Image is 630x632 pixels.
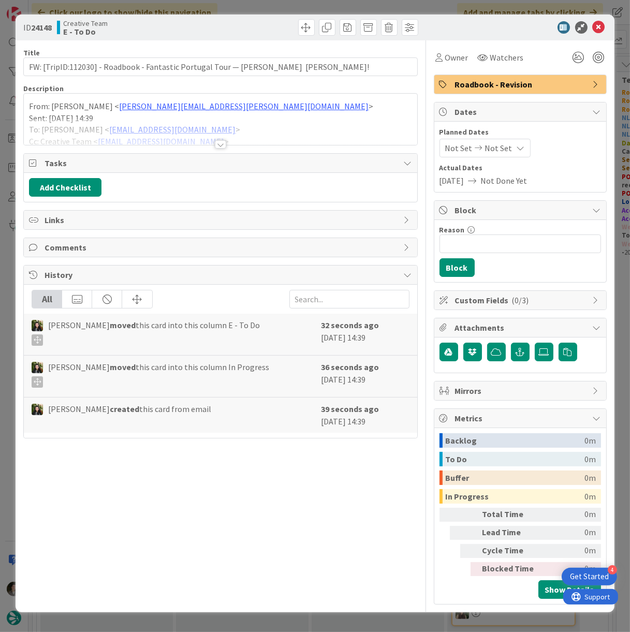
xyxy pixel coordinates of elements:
span: Custom Fields [455,294,588,306]
div: 0m [585,471,596,485]
span: Support [22,2,47,14]
span: Not Set [445,142,473,154]
span: Actual Dates [439,163,601,173]
span: ( 0/3 ) [512,295,529,305]
p: From: [PERSON_NAME] < > [29,100,412,112]
div: Buffer [446,471,585,485]
p: Sent: [DATE] 14:39 [29,112,412,124]
div: 0m [544,544,596,558]
div: 0m [585,433,596,448]
span: Links [45,214,398,226]
span: Watchers [490,51,524,64]
div: [DATE] 14:39 [321,319,409,350]
div: Open Get Started checklist, remaining modules: 4 [562,568,617,585]
span: Mirrors [455,385,588,397]
span: Roadbook - Revision [455,78,588,91]
label: Reason [439,225,465,234]
button: Show Details [538,580,601,599]
div: Total Time [482,508,539,522]
span: Comments [45,241,398,254]
span: Dates [455,106,588,118]
div: Lead Time [482,526,539,540]
span: Creative Team [63,19,108,27]
div: [DATE] 14:39 [321,403,409,428]
span: [PERSON_NAME] this card into this column E - To Do [48,319,260,346]
div: Cycle Time [482,544,539,558]
div: Backlog [446,433,585,448]
span: Attachments [455,321,588,334]
div: [DATE] 14:39 [321,361,409,392]
b: 39 seconds ago [321,404,379,414]
a: [PERSON_NAME][EMAIL_ADDRESS][PERSON_NAME][DOMAIN_NAME] [119,101,369,111]
button: Add Checklist [29,178,101,197]
b: 24148 [31,22,52,33]
div: 0m [544,508,596,522]
b: E - To Do [63,27,108,36]
input: Search... [289,290,409,308]
img: BC [32,320,43,331]
img: BC [32,404,43,415]
span: Block [455,204,588,216]
span: Not Set [485,142,512,154]
b: 32 seconds ago [321,320,379,330]
span: Tasks [45,157,398,169]
span: Metrics [455,412,588,424]
div: 0m [544,562,596,576]
b: created [110,404,139,414]
b: 36 seconds ago [321,362,379,372]
div: Blocked Time [482,562,539,576]
input: type card name here... [23,57,417,76]
b: moved [110,362,136,372]
span: [PERSON_NAME] this card from email [48,403,211,415]
div: 0m [585,489,596,504]
div: To Do [446,452,585,466]
span: [DATE] [439,174,464,187]
img: BC [32,362,43,373]
span: [PERSON_NAME] this card into this column In Progress [48,361,269,388]
label: Title [23,48,40,57]
div: 4 [608,565,617,575]
span: Owner [445,51,468,64]
div: All [32,290,62,308]
div: 0m [585,452,596,466]
b: moved [110,320,136,330]
div: Get Started [570,571,609,582]
button: Block [439,258,475,277]
span: Not Done Yet [481,174,528,187]
div: In Progress [446,489,585,504]
span: ID [23,21,52,34]
span: Description [23,84,64,93]
div: 0m [544,526,596,540]
span: History [45,269,398,281]
span: Planned Dates [439,127,601,138]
